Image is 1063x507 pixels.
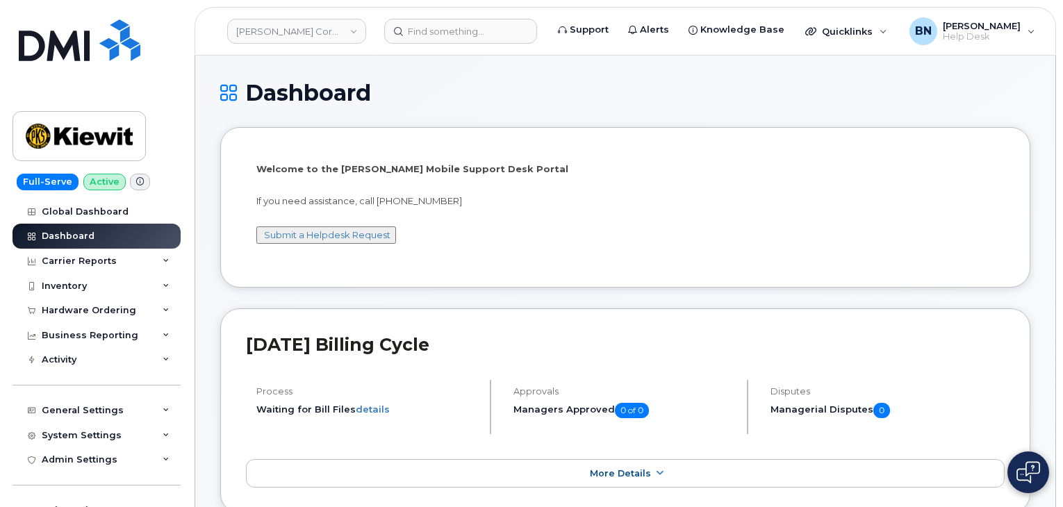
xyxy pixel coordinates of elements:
h1: Dashboard [220,81,1030,105]
p: Welcome to the [PERSON_NAME] Mobile Support Desk Portal [256,163,994,176]
span: 0 of 0 [615,403,649,418]
h5: Managers Approved [513,403,735,418]
a: details [356,404,390,415]
h4: Approvals [513,386,735,397]
h4: Process [256,386,478,397]
span: More Details [590,468,651,479]
p: If you need assistance, call [PHONE_NUMBER] [256,194,994,208]
img: Open chat [1016,461,1040,483]
a: Submit a Helpdesk Request [264,229,390,240]
span: 0 [873,403,890,418]
h4: Disputes [771,386,1005,397]
h5: Managerial Disputes [771,403,1005,418]
li: Waiting for Bill Files [256,403,478,416]
button: Submit a Helpdesk Request [256,226,396,244]
h2: [DATE] Billing Cycle [246,334,1005,355]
